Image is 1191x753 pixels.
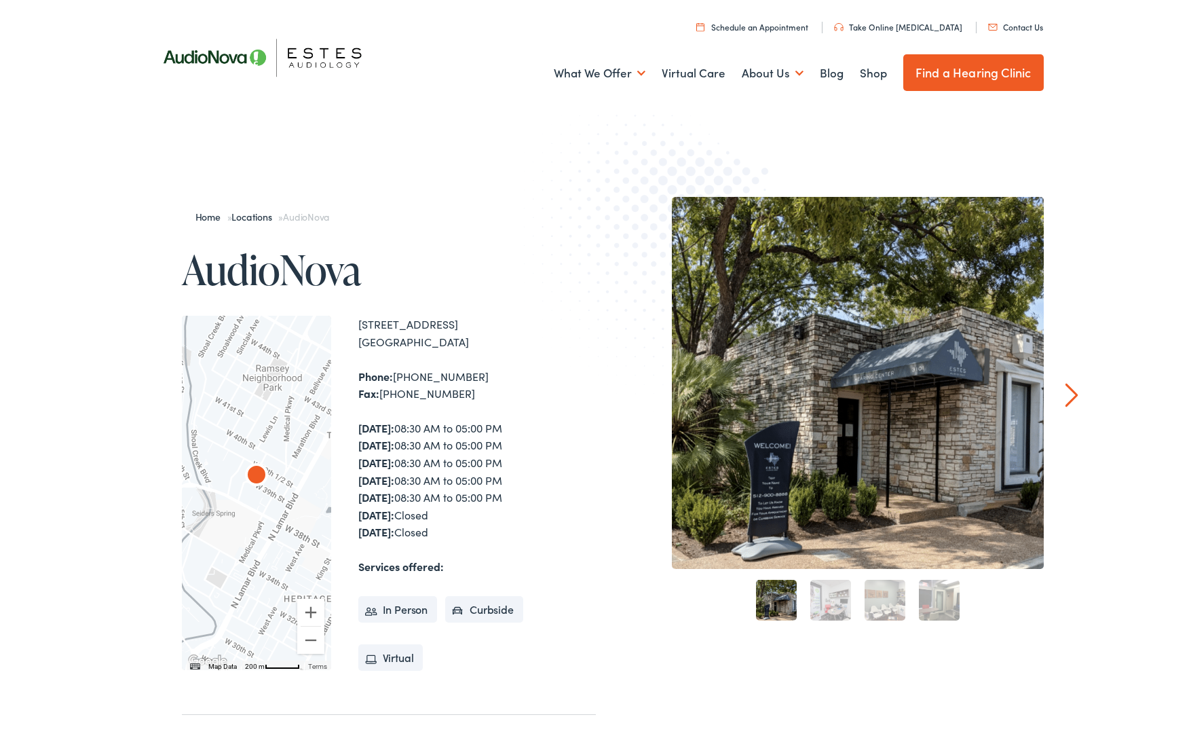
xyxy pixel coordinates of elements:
[245,663,265,670] span: 200 m
[834,21,962,33] a: Take Online [MEDICAL_DATA]
[241,661,304,670] button: Map Scale: 200 m per 48 pixels
[358,437,394,452] strong: [DATE]:
[662,48,725,98] a: Virtual Care
[919,580,960,621] a: 4
[358,386,379,401] strong: Fax:
[742,48,804,98] a: About Us
[988,21,1043,33] a: Contact Us
[208,662,237,672] button: Map Data
[358,420,596,541] div: 08:30 AM to 05:00 PM 08:30 AM to 05:00 PM 08:30 AM to 05:00 PM 08:30 AM to 05:00 PM 08:30 AM to 0...
[820,48,844,98] a: Blog
[195,210,227,223] a: Home
[240,460,273,493] div: AudioNova
[358,596,438,623] li: In Person
[903,54,1044,91] a: Find a Hearing Clinic
[358,507,394,522] strong: [DATE]:
[445,596,523,623] li: Curbside
[1065,383,1078,407] a: Next
[358,473,394,488] strong: [DATE]:
[358,490,394,504] strong: [DATE]:
[231,210,278,223] a: Locations
[185,653,230,670] img: Google
[185,653,230,670] a: Open this area in Google Maps (opens a new window)
[860,48,887,98] a: Shop
[358,644,423,672] li: Virtual
[297,627,324,654] button: Zoom out
[810,580,851,621] a: 2
[358,455,394,470] strong: [DATE]:
[283,210,329,223] span: AudioNova
[182,247,596,292] h1: AudioNova
[865,580,905,621] a: 3
[308,663,327,670] a: Terms (opens in new tab)
[358,368,596,403] div: [PHONE_NUMBER] [PHONE_NUMBER]
[696,22,704,31] img: utility icon
[834,23,844,31] img: utility icon
[988,24,998,31] img: utility icon
[358,420,394,435] strong: [DATE]:
[297,599,324,626] button: Zoom in
[358,559,444,574] strong: Services offered:
[358,316,596,350] div: [STREET_ADDRESS] [GEOGRAPHIC_DATA]
[358,524,394,539] strong: [DATE]:
[696,21,808,33] a: Schedule an Appointment
[756,580,797,621] a: 1
[190,662,200,672] button: Keyboard shortcuts
[358,369,393,384] strong: Phone:
[195,210,330,223] span: » »
[554,48,645,98] a: What We Offer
